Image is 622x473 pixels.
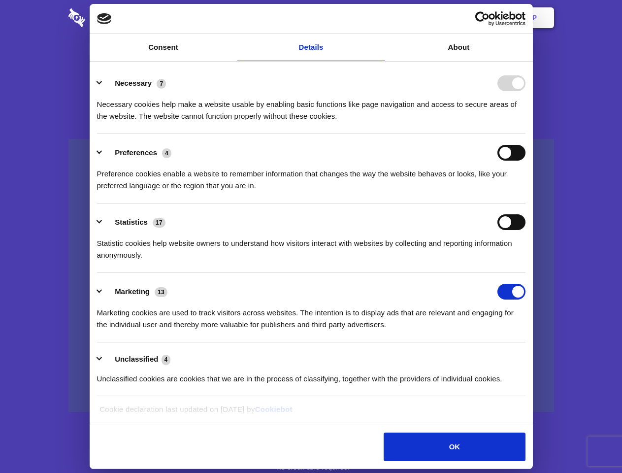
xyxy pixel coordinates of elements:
a: Usercentrics Cookiebot - opens in a new window [439,11,525,26]
span: 4 [162,355,171,365]
a: Cookiebot [255,405,293,413]
h4: Auto-redaction of sensitive data, encrypted data sharing and self-destructing private chats. Shar... [68,90,554,122]
img: logo-wordmark-white-trans-d4663122ce5f474addd5e946df7df03e33cb6a1c49d2221995e7729f52c070b2.svg [68,8,153,27]
span: 17 [153,218,165,228]
div: Cookie declaration last updated on [DATE] by [92,404,530,423]
span: 4 [162,148,171,158]
div: Marketing cookies are used to track visitors across websites. The intention is to display ads tha... [97,300,525,331]
img: logo [97,13,112,24]
a: Wistia video thumbnail [68,139,554,412]
span: 7 [157,79,166,89]
button: Necessary (7) [97,75,172,91]
button: Unclassified (4) [97,353,177,366]
button: Marketing (13) [97,284,174,300]
div: Statistic cookies help website owners to understand how visitors interact with websites by collec... [97,230,525,261]
a: About [385,34,533,61]
label: Necessary [115,79,152,87]
label: Marketing [115,287,150,296]
a: Login [447,2,490,33]
label: Statistics [115,218,148,226]
iframe: Drift Widget Chat Controller [573,424,610,461]
a: Details [237,34,385,61]
div: Unclassified cookies are cookies that we are in the process of classifying, together with the pro... [97,366,525,385]
div: Necessary cookies help make a website usable by enabling basic functions like page navigation and... [97,91,525,122]
button: Statistics (17) [97,214,172,230]
a: Consent [90,34,237,61]
button: OK [384,433,525,461]
button: Preferences (4) [97,145,178,161]
h1: Eliminate Slack Data Loss. [68,44,554,80]
div: Preference cookies enable a website to remember information that changes the way the website beha... [97,161,525,192]
a: Pricing [289,2,332,33]
a: Contact [399,2,445,33]
span: 13 [155,287,167,297]
label: Preferences [115,148,157,157]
